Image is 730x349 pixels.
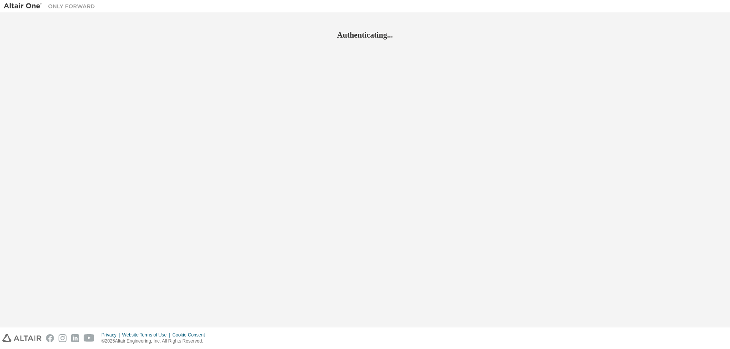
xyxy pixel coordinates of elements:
[84,334,95,342] img: youtube.svg
[172,332,209,338] div: Cookie Consent
[102,332,122,338] div: Privacy
[4,30,726,40] h2: Authenticating...
[102,338,209,344] p: © 2025 Altair Engineering, Inc. All Rights Reserved.
[2,334,41,342] img: altair_logo.svg
[4,2,99,10] img: Altair One
[46,334,54,342] img: facebook.svg
[122,332,172,338] div: Website Terms of Use
[59,334,67,342] img: instagram.svg
[71,334,79,342] img: linkedin.svg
